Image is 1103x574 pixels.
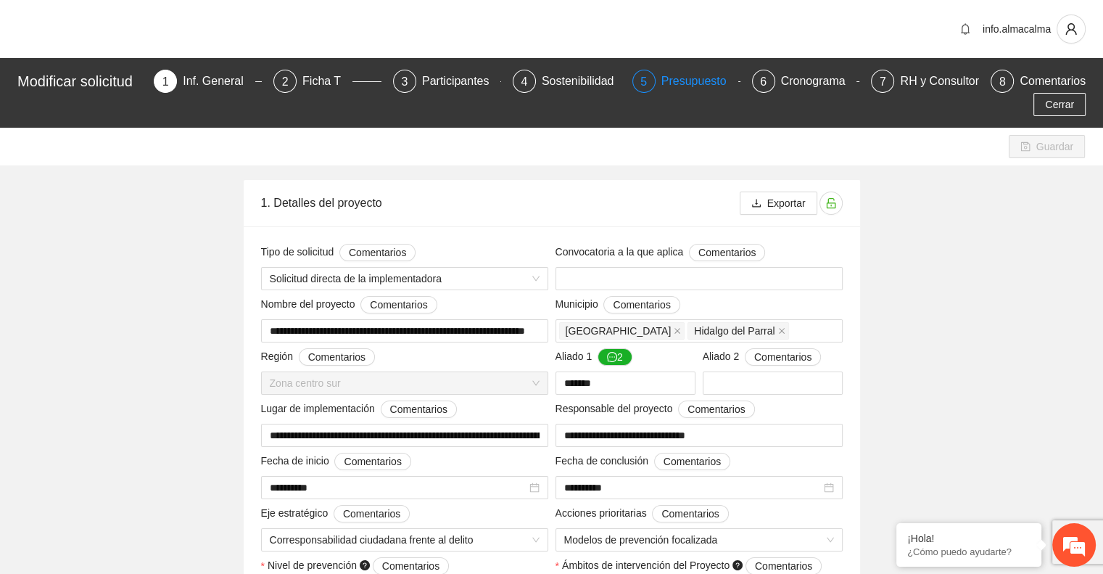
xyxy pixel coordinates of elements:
[698,245,756,261] span: Comentarios
[689,244,765,261] button: Convocatoria a la que aplica
[640,75,647,88] span: 5
[819,192,843,215] button: unlock
[555,505,729,522] span: Acciones prioritarias
[652,505,728,522] button: Acciones prioritarias
[740,192,817,215] button: downloadExportar
[555,453,731,470] span: Fecha de conclusión
[382,558,439,574] span: Comentarios
[566,323,672,339] span: [GEOGRAPHIC_DATA]
[1057,15,1086,44] button: user
[343,506,400,522] span: Comentarios
[751,198,761,210] span: download
[983,23,1051,35] span: info.almacalma
[7,396,276,447] textarea: Escriba su mensaje y pulse “Intro”
[261,401,457,418] span: Lugar de implementación
[273,70,381,93] div: 2Ficha T
[900,70,1002,93] div: RH y Consultores
[678,401,754,418] button: Responsable del proyecto
[703,348,822,366] span: Aliado 2
[907,546,1030,557] p: ¿Cómo puedo ayudarte?
[521,75,527,88] span: 4
[360,560,370,570] span: question-circle
[261,296,437,313] span: Nombre del proyecto
[954,17,977,41] button: bell
[270,372,540,394] span: Zona centro sur
[752,70,860,93] div: 6Cronograma
[694,323,774,339] span: Hidalgo del Parral
[603,296,679,313] button: Municipio
[422,70,501,93] div: Participantes
[991,70,1086,93] div: 8Comentarios
[302,70,352,93] div: Ficha T
[334,453,410,470] button: Fecha de inicio
[555,401,755,418] span: Responsable del proyecto
[661,506,719,522] span: Comentarios
[183,70,255,93] div: Inf. General
[261,505,410,522] span: Eje estratégico
[370,297,427,313] span: Comentarios
[299,348,375,366] button: Región
[17,70,145,93] div: Modificar solicitud
[308,349,365,365] span: Comentarios
[555,348,632,366] span: Aliado 1
[632,70,740,93] div: 5Presupuesto
[270,529,540,551] span: Corresponsabilidad ciudadana frente al delito
[760,75,767,88] span: 6
[613,297,670,313] span: Comentarios
[781,70,857,93] div: Cronograma
[282,75,289,88] span: 2
[745,348,821,366] button: Aliado 2
[261,348,376,366] span: Región
[261,244,416,261] span: Tipo de solicitud
[664,454,721,470] span: Comentarios
[162,75,169,88] span: 1
[270,268,540,290] span: Solicitud directa de la implementadora
[778,327,785,335] span: close
[339,244,416,261] button: Tipo de solicitud
[732,560,743,570] span: question-circle
[607,352,617,364] span: message
[393,70,501,93] div: 3Participantes
[755,558,812,574] span: Comentarios
[661,70,738,93] div: Presupuesto
[754,349,811,365] span: Comentarios
[360,296,437,313] button: Nombre del proyecto
[767,195,806,211] span: Exportar
[559,322,685,340] span: Chihuahua
[334,505,410,522] button: Eje estratégico
[1057,22,1085,36] span: user
[555,296,680,313] span: Municipio
[401,75,408,88] span: 3
[871,70,979,93] div: 7RH y Consultores
[1045,97,1074,112] span: Cerrar
[1009,135,1085,158] button: saveGuardar
[261,182,740,224] div: 1. Detalles del proyecto
[654,453,730,470] button: Fecha de conclusión
[1033,93,1086,116] button: Cerrar
[555,244,766,261] span: Convocatoria a la que aplica
[261,453,411,470] span: Fecha de inicio
[999,75,1006,88] span: 8
[674,327,681,335] span: close
[75,74,244,93] div: Chatee con nosotros ahora
[598,348,632,366] button: Aliado 1
[84,194,200,340] span: Estamos en línea.
[154,70,262,93] div: 1Inf. General
[1020,70,1086,93] div: Comentarios
[349,245,406,261] span: Comentarios
[880,75,886,88] span: 7
[954,23,976,35] span: bell
[344,454,401,470] span: Comentarios
[564,529,834,551] span: Modelos de prevención focalizada
[820,197,842,209] span: unlock
[542,70,626,93] div: Sostenibilidad
[907,533,1030,544] div: ¡Hola!
[687,322,788,340] span: Hidalgo del Parral
[381,401,457,418] button: Lugar de implementación
[513,70,621,93] div: 4Sostenibilidad
[390,401,447,417] span: Comentarios
[687,401,745,417] span: Comentarios
[238,7,273,42] div: Minimizar ventana de chat en vivo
